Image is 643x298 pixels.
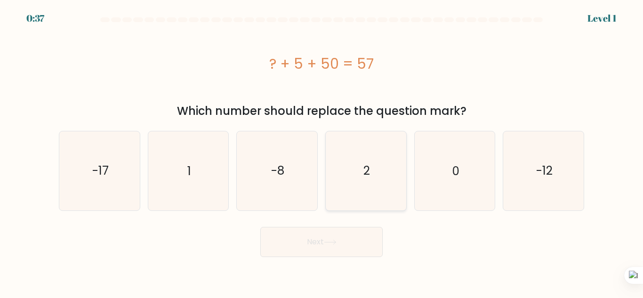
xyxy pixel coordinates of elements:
text: 1 [187,162,191,179]
div: Level 1 [587,11,617,25]
div: ? + 5 + 50 = 57 [59,53,584,74]
div: Which number should replace the question mark? [64,103,579,120]
text: 0 [452,162,459,179]
text: -12 [536,162,553,179]
button: Next [260,227,383,257]
text: 2 [363,162,370,179]
text: -8 [271,162,284,179]
div: 0:37 [26,11,44,25]
text: -17 [92,162,108,179]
